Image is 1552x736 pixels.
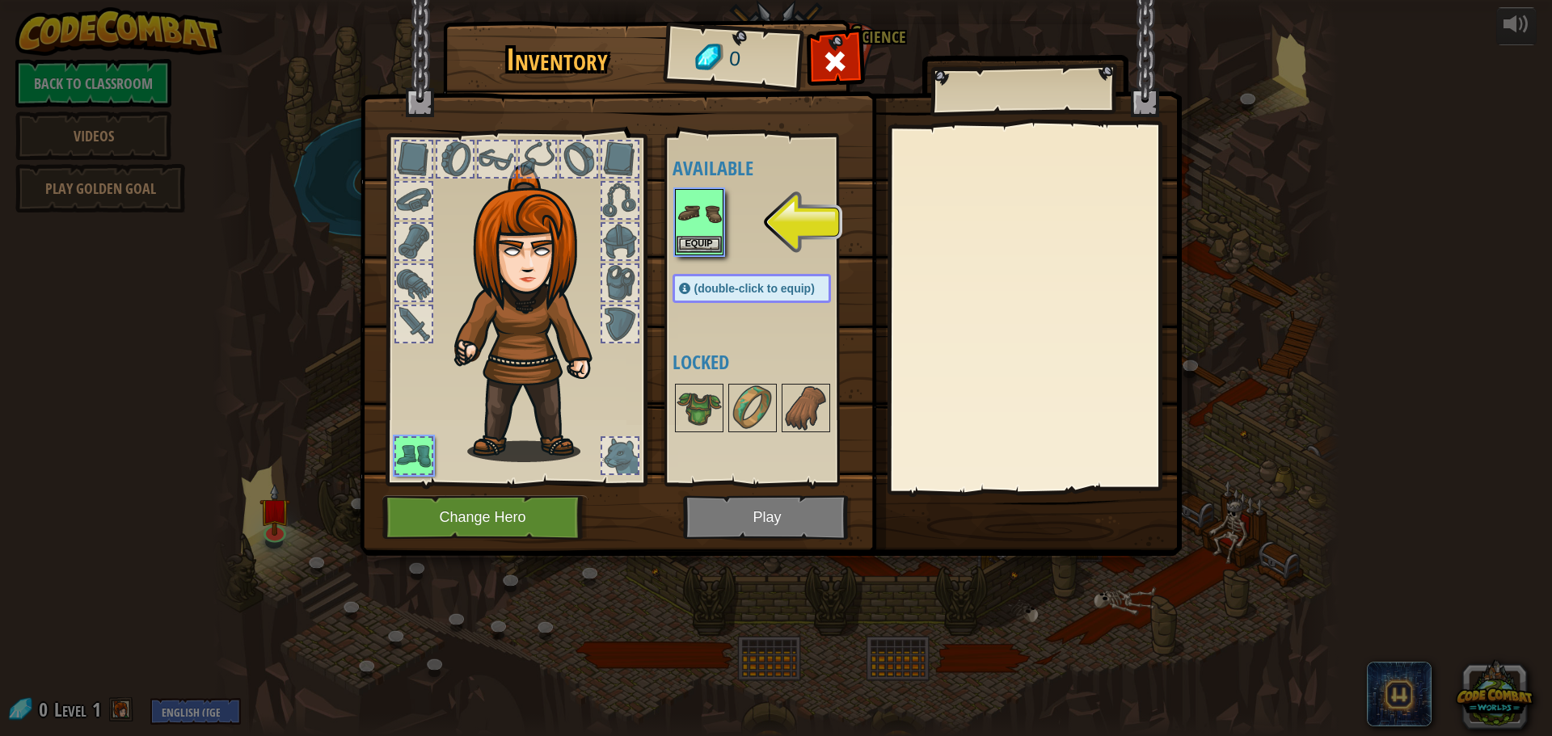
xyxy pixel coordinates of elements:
img: portrait.png [677,385,722,431]
img: hair_f2.png [447,165,621,462]
button: Equip [677,236,722,253]
img: portrait.png [730,385,775,431]
span: (double-click to equip) [694,282,815,295]
h4: Available [673,158,863,179]
h1: Inventory [454,43,660,77]
button: Change Hero [382,495,588,540]
h4: Locked [673,351,863,372]
img: portrait.png [677,191,722,236]
span: 0 [727,44,741,74]
img: portrait.png [783,385,829,431]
